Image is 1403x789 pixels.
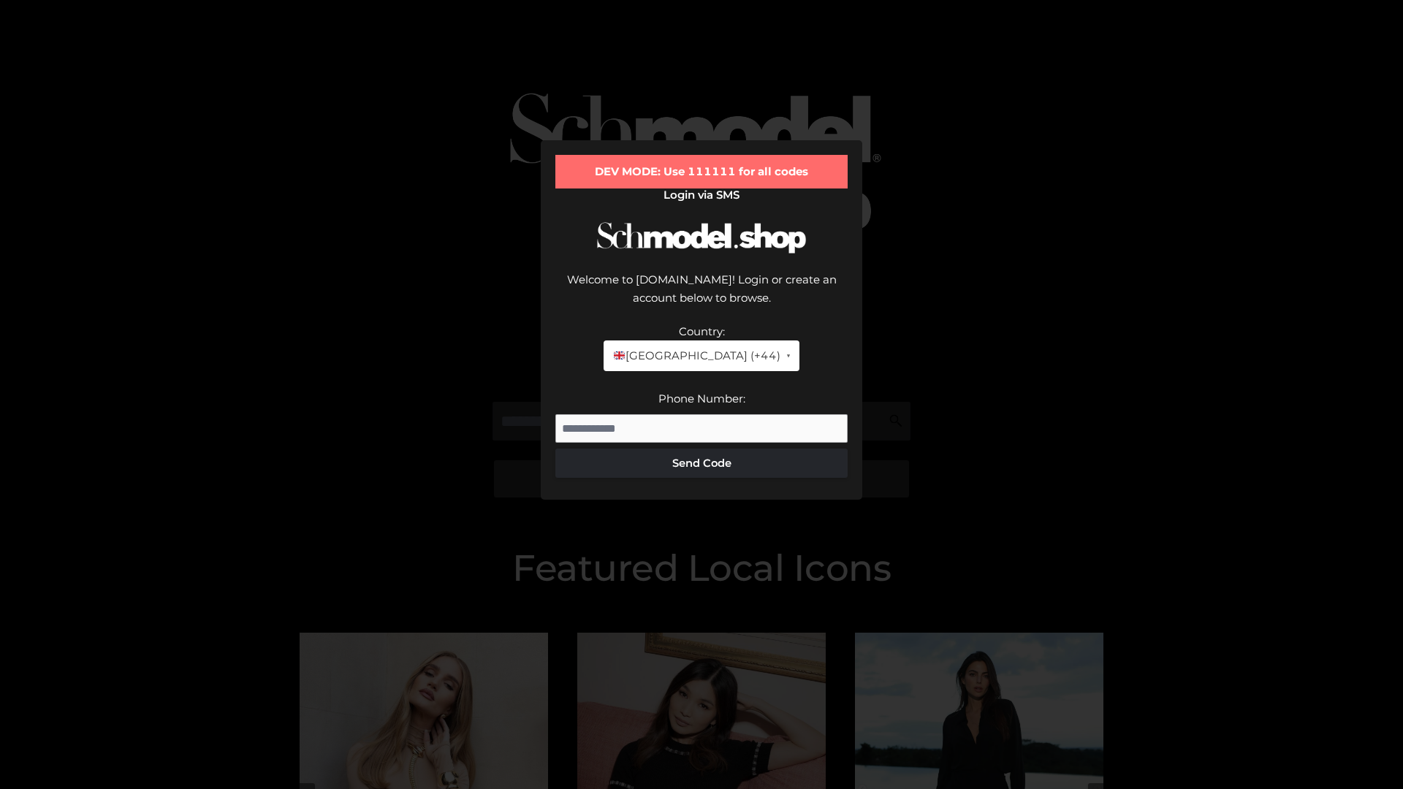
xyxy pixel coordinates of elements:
label: Phone Number: [658,392,745,405]
div: Welcome to [DOMAIN_NAME]! Login or create an account below to browse. [555,270,848,322]
img: Schmodel Logo [592,209,811,267]
button: Send Code [555,449,848,478]
label: Country: [679,324,725,338]
img: 🇬🇧 [614,350,625,361]
span: [GEOGRAPHIC_DATA] (+44) [612,346,780,365]
h2: Login via SMS [555,188,848,202]
div: DEV MODE: Use 111111 for all codes [555,155,848,188]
